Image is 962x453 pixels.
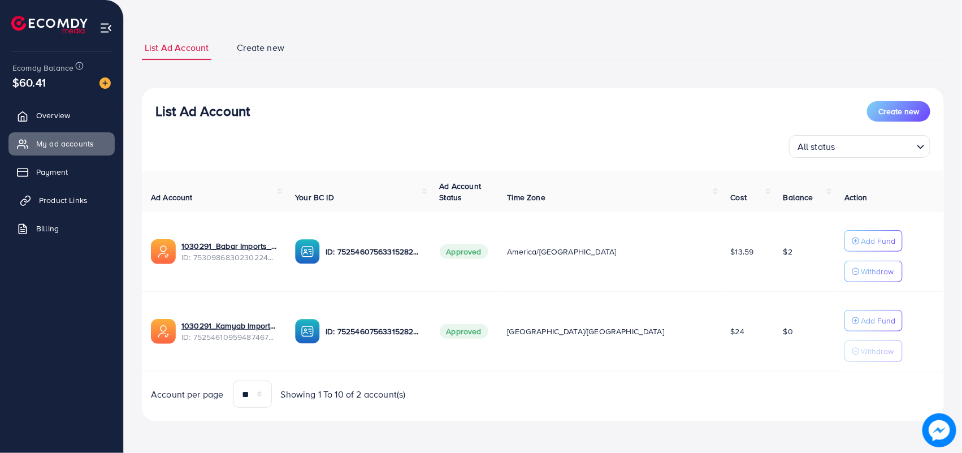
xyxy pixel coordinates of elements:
span: Cost [731,192,747,203]
img: logo [11,16,88,33]
button: Add Fund [844,230,903,252]
span: All status [795,139,838,155]
span: $0 [783,326,793,337]
img: menu [99,21,112,34]
div: <span class='underline'>1030291_Kamyab Imports_1752157964630</span></br>7525461095948746753 [181,320,277,343]
img: image [922,413,956,447]
p: Add Fund [861,314,895,327]
p: Withdraw [861,344,894,358]
button: Create new [867,101,930,122]
span: ID: 7525461095948746753 [181,331,277,343]
span: Payment [36,166,68,178]
span: Time Zone [508,192,545,203]
img: ic-ba-acc.ded83a64.svg [295,239,320,264]
span: Approved [440,244,488,259]
h3: List Ad Account [155,103,250,119]
span: Approved [440,324,488,339]
button: Add Fund [844,310,903,331]
span: My ad accounts [36,138,94,149]
a: 1030291_Kamyab Imports_1752157964630 [181,320,277,331]
a: Product Links [8,189,115,212]
button: Withdraw [844,340,903,362]
span: Account per page [151,388,224,401]
span: ID: 7530986830230224912 [181,252,277,263]
span: $60.41 [12,74,46,90]
span: Billing [36,223,59,234]
span: Create new [878,106,919,117]
img: ic-ads-acc.e4c84228.svg [151,239,176,264]
p: ID: 7525460756331528209 [326,325,421,338]
span: $24 [731,326,744,337]
img: image [99,77,111,89]
span: Create new [237,41,284,54]
p: Add Fund [861,234,895,248]
span: Ecomdy Balance [12,62,73,74]
p: Withdraw [861,265,894,278]
span: Your BC ID [295,192,334,203]
span: Overview [36,110,70,121]
span: Ad Account [151,192,193,203]
span: $2 [783,246,792,257]
span: Balance [783,192,813,203]
input: Search for option [839,136,912,155]
a: Payment [8,161,115,183]
span: Showing 1 To 10 of 2 account(s) [281,388,406,401]
span: [GEOGRAPHIC_DATA]/[GEOGRAPHIC_DATA] [508,326,665,337]
div: <span class='underline'>1030291_Babar Imports_1753444527335</span></br>7530986830230224912 [181,240,277,264]
a: Overview [8,104,115,127]
p: ID: 7525460756331528209 [326,245,421,258]
button: Withdraw [844,261,903,282]
span: List Ad Account [145,41,209,54]
img: ic-ba-acc.ded83a64.svg [295,319,320,344]
a: Billing [8,217,115,240]
span: $13.59 [731,246,754,257]
span: Action [844,192,867,203]
span: Ad Account Status [440,180,482,203]
a: My ad accounts [8,132,115,155]
div: Search for option [789,135,930,158]
span: Product Links [39,195,88,206]
span: America/[GEOGRAPHIC_DATA] [508,246,617,257]
img: ic-ads-acc.e4c84228.svg [151,319,176,344]
a: 1030291_Babar Imports_1753444527335 [181,240,277,252]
